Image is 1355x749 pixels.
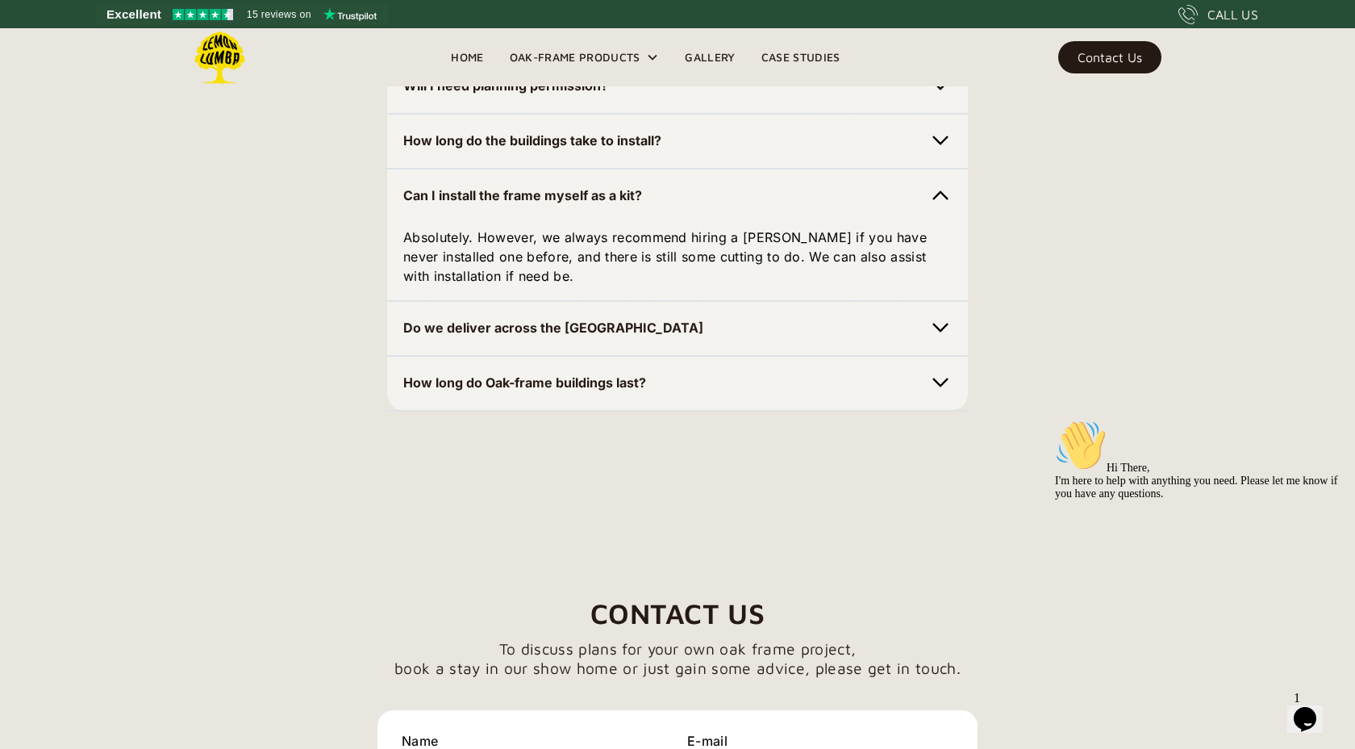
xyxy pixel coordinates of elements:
img: Trustpilot logo [323,8,377,21]
div: Oak-Frame Products [510,48,640,67]
label: E-mail [687,734,953,747]
strong: Can I install the frame myself as a kit? [403,187,642,203]
span: 15 reviews on [247,5,311,24]
div: CALL US [1207,5,1258,24]
img: :wave: [6,6,58,58]
strong: Do we deliver across the [GEOGRAPHIC_DATA] [403,320,703,336]
a: Case Studies [748,45,853,69]
a: See Lemon Lumba reviews on Trustpilot [97,3,388,26]
div: Oak-Frame Products [497,28,673,86]
div: 👋Hi There,I'm here to help with anything you need. Please let me know if you have any questions. [6,6,297,87]
div: Contact Us [1078,52,1142,63]
strong: How long do Oak-frame buildings last? [403,374,646,391]
iframe: chat widget [1049,413,1339,676]
a: Gallery [672,45,748,69]
a: Home [438,45,496,69]
img: Chevron [929,129,952,152]
a: CALL US [1178,5,1258,24]
span: Excellent [106,5,161,24]
img: Trustpilot 4.5 stars [173,9,233,20]
span: Hi There, I'm here to help with anything you need. Please let me know if you have any questions. [6,48,290,86]
img: Chevron [929,371,952,394]
iframe: chat widget [1287,684,1339,733]
img: Chevron [929,184,952,207]
h2: Contact Us [590,588,765,639]
p: Absolutely. However, we always recommend hiring a [PERSON_NAME] if you have never installed one b... [403,228,952,286]
label: Name [402,734,668,747]
img: Chevron [929,316,952,339]
a: Contact Us [1058,41,1161,73]
p: To discuss plans for your own oak frame project, book a stay in our show home or just gain some a... [394,639,961,678]
strong: How long do the buildings take to install? [403,132,661,149]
